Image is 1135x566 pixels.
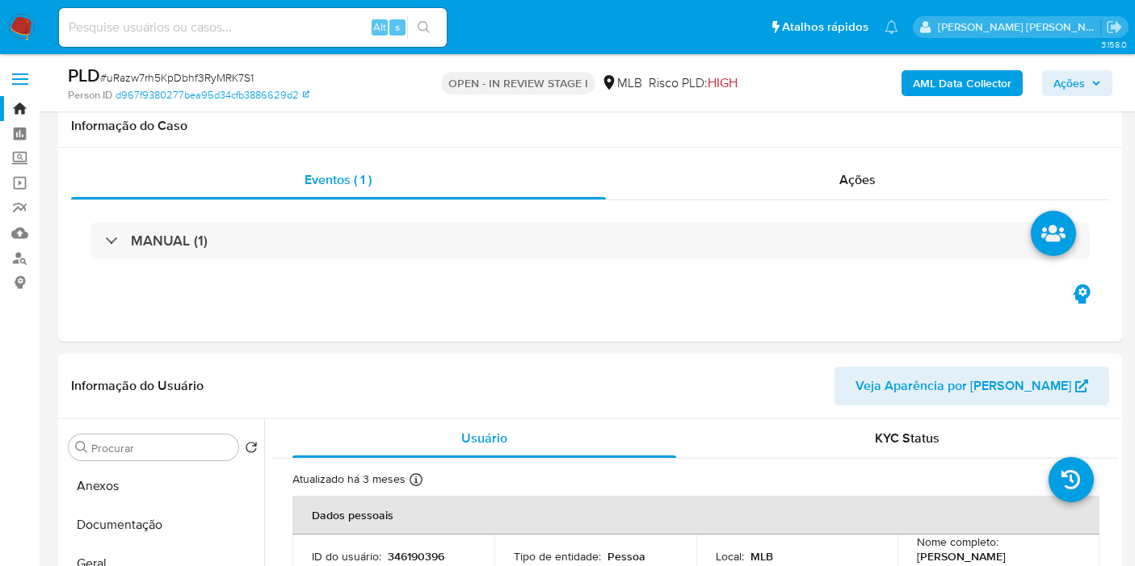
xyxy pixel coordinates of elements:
button: Retornar ao pedido padrão [245,441,258,459]
p: leticia.merlin@mercadolivre.com [938,19,1101,35]
span: KYC Status [875,429,940,447]
p: OPEN - IN REVIEW STAGE I [442,72,595,94]
span: Risco PLD: [649,74,738,92]
a: d967f9380277bea95d34cfb3886629d2 [116,88,309,103]
p: 346190396 [388,549,444,564]
span: HIGH [708,73,738,92]
button: Ações [1042,70,1112,96]
span: Ações [1053,70,1085,96]
button: Documentação [62,505,264,544]
b: Person ID [68,88,112,103]
p: Atualizado há 3 meses [292,472,406,487]
span: Usuário [461,429,507,447]
p: Nome completo : [917,535,998,549]
input: Pesquise usuários ou casos... [59,17,447,38]
button: Procurar [75,441,88,454]
input: Procurar [91,441,232,455]
span: Eventos ( 1 ) [305,170,372,189]
button: search-icon [407,16,440,39]
th: Dados pessoais [292,496,1099,535]
span: # uRazw7rh5KpDbhf3RyMRK7S1 [100,69,254,86]
h1: Informação do Caso [71,118,1109,134]
button: Veja Aparência por [PERSON_NAME] [834,367,1109,405]
button: AML Data Collector [902,70,1023,96]
span: s [395,19,400,35]
span: Ações [839,170,876,189]
p: Tipo de entidade : [514,549,601,564]
h1: Informação do Usuário [71,378,204,394]
a: Sair [1106,19,1123,36]
span: Atalhos rápidos [782,19,868,36]
b: AML Data Collector [913,70,1011,96]
button: Anexos [62,467,264,505]
p: Pessoa [607,549,645,564]
div: MANUAL (1) [90,222,1090,259]
b: PLD [68,62,100,88]
p: Local : [716,549,744,564]
div: MLB [601,74,642,92]
p: ID do usuário : [312,549,381,564]
span: Veja Aparência por [PERSON_NAME] [855,367,1071,405]
span: Alt [373,19,386,35]
p: MLB [750,549,773,564]
a: Notificações [885,20,898,34]
h3: MANUAL (1) [131,232,208,249]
